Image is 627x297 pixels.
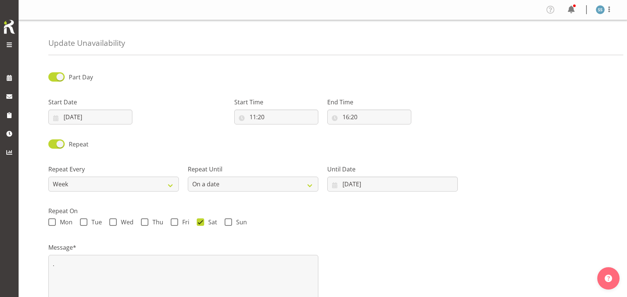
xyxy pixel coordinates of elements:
input: Click to select... [234,110,318,124]
label: Message* [48,243,318,252]
label: Repeat Until [188,165,318,174]
input: Click to select... [327,110,411,124]
label: Repeat Every [48,165,179,174]
span: Thu [148,218,163,226]
span: Sat [204,218,217,226]
span: Tue [87,218,102,226]
label: Until Date [327,165,458,174]
label: Repeat On [48,206,597,215]
span: Fri [178,218,189,226]
span: Mon [56,218,73,226]
img: Rosterit icon logo [2,19,17,35]
label: Start Date [48,98,132,107]
input: Click to select... [327,177,458,192]
img: shane-shaw-williams1936.jpg [596,5,605,14]
h4: Update Unavailability [48,39,125,47]
input: Click to select... [48,110,132,124]
label: Start Time [234,98,318,107]
img: help-xxl-2.png [605,275,612,282]
span: Wed [117,218,134,226]
span: Repeat [65,140,89,149]
label: End Time [327,98,411,107]
span: Part Day [69,73,93,81]
span: Sun [232,218,247,226]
